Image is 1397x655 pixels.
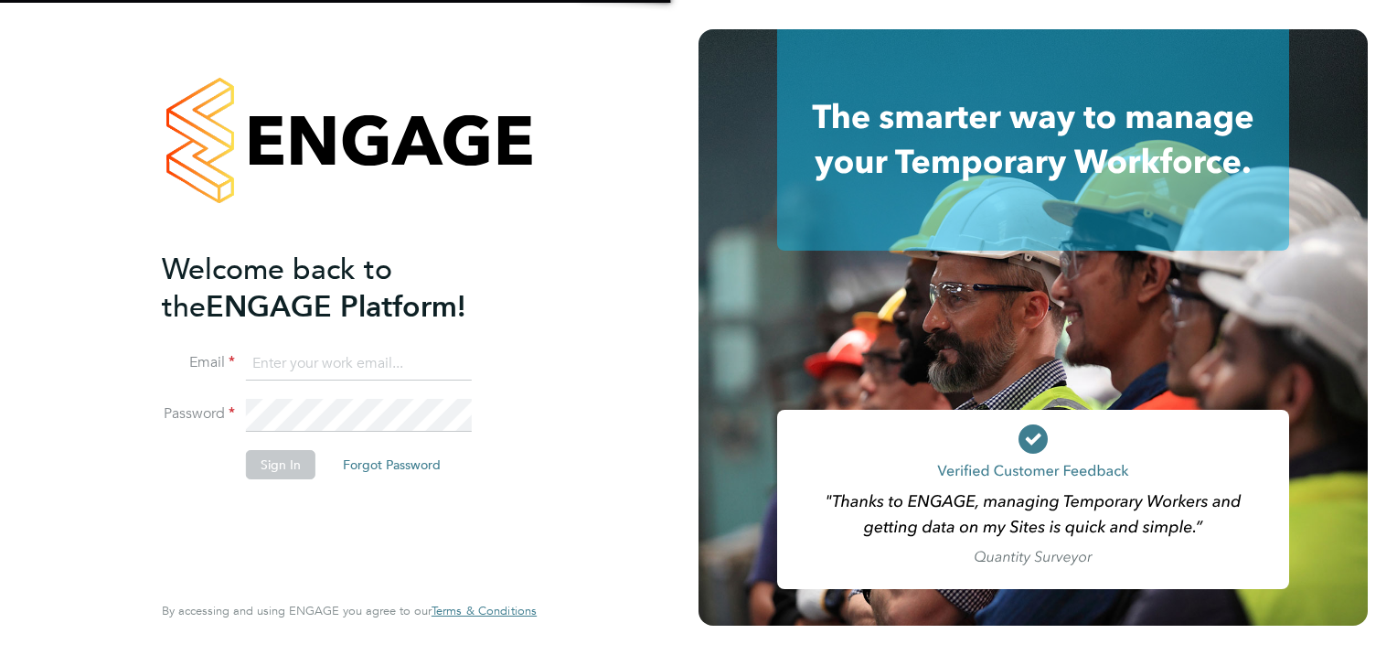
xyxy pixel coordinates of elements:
label: Email [162,353,235,372]
button: Sign In [246,450,315,479]
span: Terms & Conditions [432,603,537,618]
span: By accessing and using ENGAGE you agree to our [162,603,537,618]
a: Terms & Conditions [432,604,537,618]
label: Password [162,404,235,424]
span: Welcome back to the [162,252,392,325]
input: Enter your work email... [246,348,472,381]
button: Forgot Password [328,450,455,479]
h2: ENGAGE Platform! [162,251,518,326]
